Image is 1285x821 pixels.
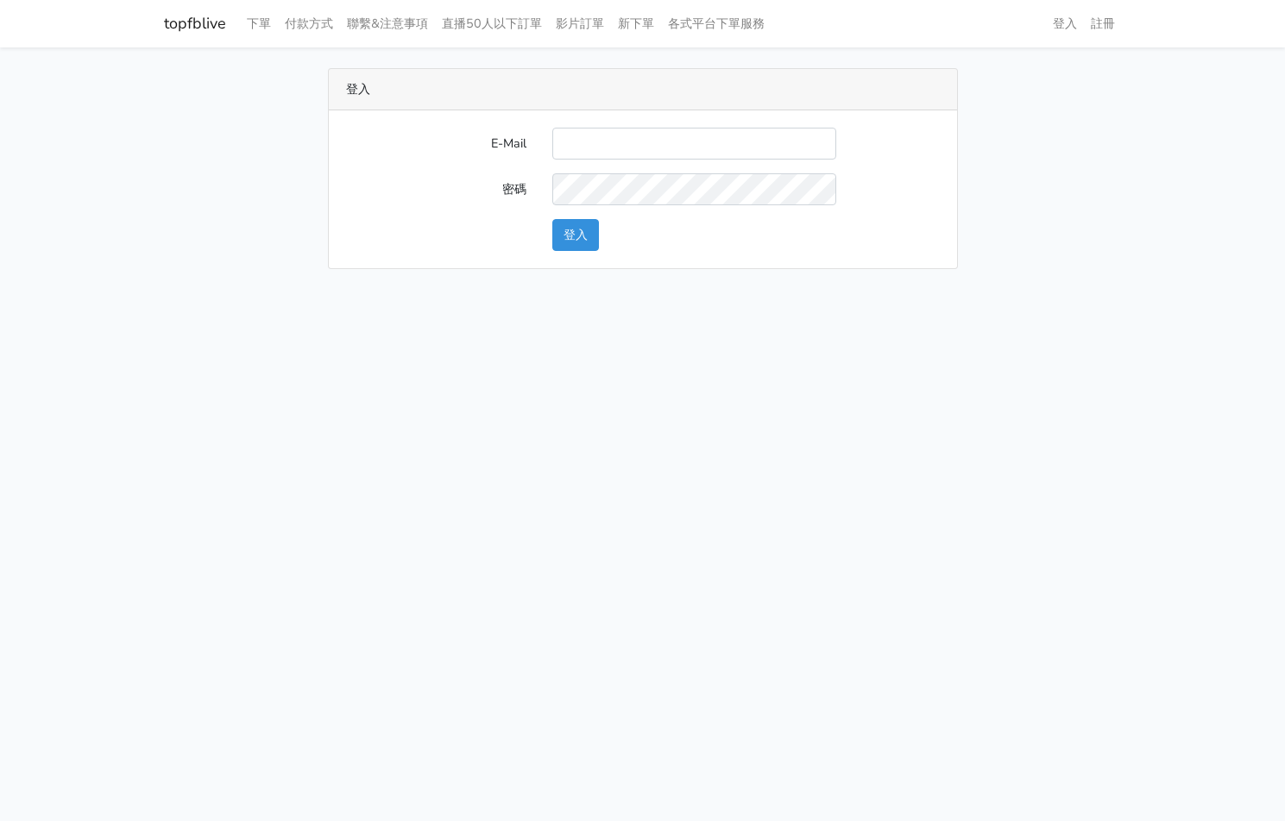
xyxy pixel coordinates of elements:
a: 下單 [240,7,278,41]
label: E-Mail [333,128,539,160]
a: topfblive [164,7,226,41]
button: 登入 [552,219,599,251]
a: 註冊 [1084,7,1122,41]
label: 密碼 [333,173,539,205]
a: 影片訂單 [549,7,611,41]
a: 各式平台下單服務 [661,7,772,41]
a: 聯繫&注意事項 [340,7,435,41]
a: 新下單 [611,7,661,41]
a: 付款方式 [278,7,340,41]
a: 直播50人以下訂單 [435,7,549,41]
a: 登入 [1046,7,1084,41]
div: 登入 [329,69,957,110]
